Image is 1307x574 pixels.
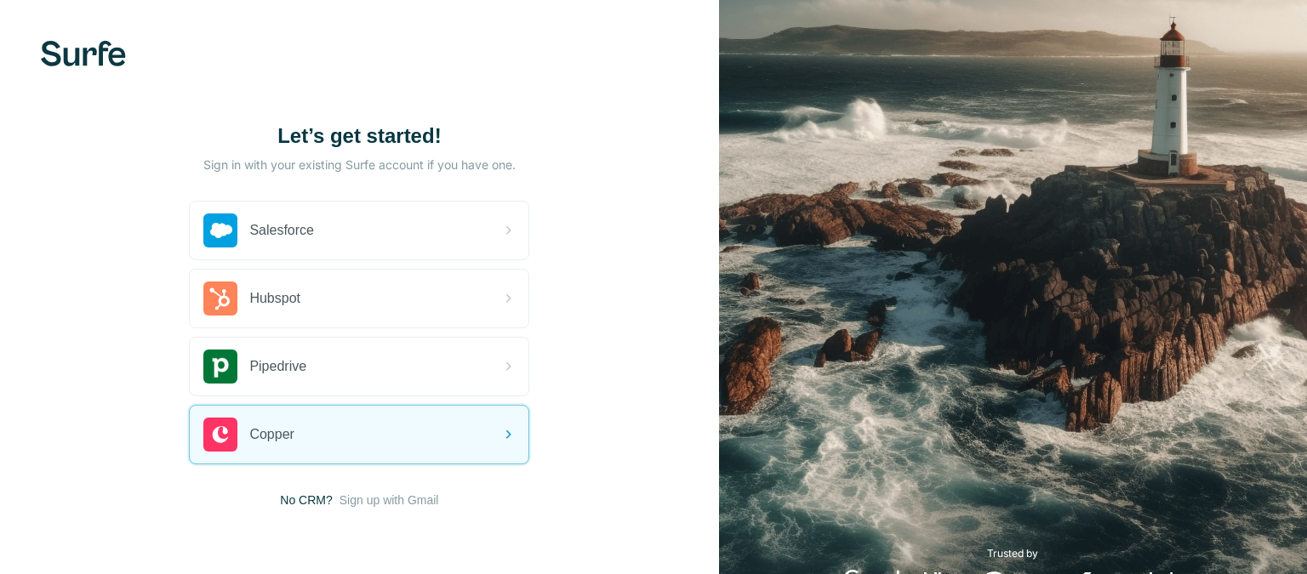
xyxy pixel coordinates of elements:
img: salesforce's logo [203,213,237,247]
img: Surfe's logo [41,41,126,66]
img: copper's logo [203,418,237,452]
span: Pipedrive [249,356,306,377]
p: Trusted by [987,546,1038,561]
button: Sign up with Gmail [340,492,439,509]
span: Salesforce [249,220,314,241]
span: Hubspot [249,288,300,309]
p: Sign in with your existing Surfe account if you have one. [203,156,516,173]
span: Copper [249,424,294,445]
h1: Let’s get started! [189,122,529,150]
img: pipedrive's logo [203,350,237,384]
img: hubspot's logo [203,281,237,315]
span: No CRM? [280,492,332,509]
